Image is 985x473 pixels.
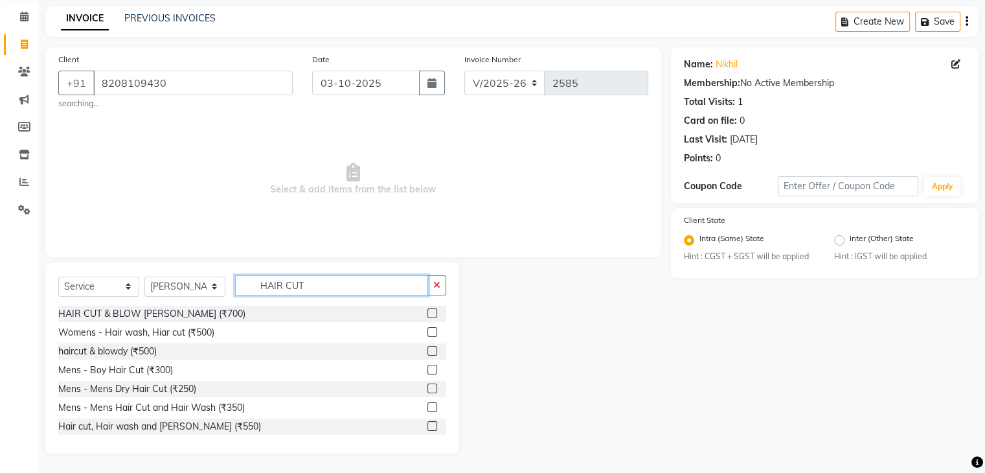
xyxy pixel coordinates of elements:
div: Card on file: [684,114,737,128]
div: No Active Membership [684,76,966,90]
input: Search by Name/Mobile/Email/Code [93,71,293,95]
label: Inter (Other) State [850,233,914,248]
div: Coupon Code [684,179,778,193]
span: Select & add items from the list below [58,115,648,244]
div: [DATE] [730,133,758,146]
a: Nikhil [716,58,738,71]
button: Create New [835,12,910,32]
div: Hair cut, Hair wash and [PERSON_NAME] (₹550) [58,420,261,433]
small: searching... [58,98,293,110]
div: Mens - Boy Hair Cut (₹300) [58,363,173,377]
label: Date [312,54,330,65]
div: 0 [716,152,721,165]
div: HAIR CUT & BLOW [PERSON_NAME] (₹700) [58,307,245,321]
label: Intra (Same) State [699,233,764,248]
div: Mens - Mens Dry Hair Cut (₹250) [58,382,196,396]
button: +91 [58,71,95,95]
div: Last Visit: [684,133,727,146]
div: Mens - Mens Hair Cut and Hair Wash (₹350) [58,401,245,415]
div: 1 [738,95,743,109]
label: Client State [684,214,725,226]
div: Total Visits: [684,95,735,109]
input: Enter Offer / Coupon Code [778,176,919,196]
div: Womens - Hair wash, Hiar cut (₹500) [58,326,214,340]
a: PREVIOUS INVOICES [124,12,216,24]
label: Invoice Number [464,54,521,65]
div: Membership: [684,76,740,90]
a: INVOICE [61,7,109,30]
small: Hint : IGST will be applied [834,251,966,262]
label: Client [58,54,79,65]
button: Apply [923,177,960,196]
div: 0 [740,114,745,128]
div: Points: [684,152,713,165]
div: Name: [684,58,713,71]
input: Search or Scan [235,275,428,295]
div: haircut & blowdy (₹500) [58,345,157,358]
small: Hint : CGST + SGST will be applied [684,251,815,262]
button: Save [915,12,960,32]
